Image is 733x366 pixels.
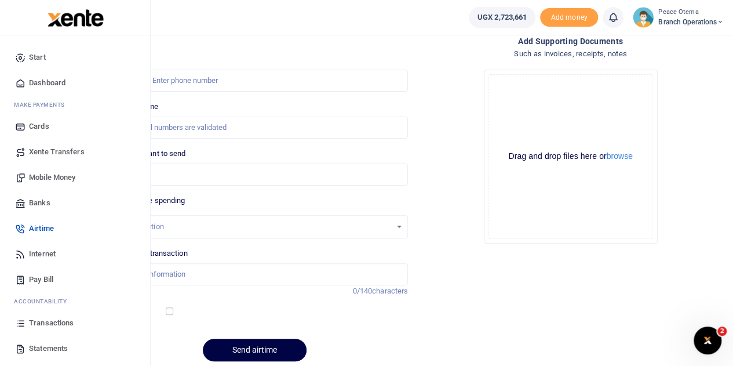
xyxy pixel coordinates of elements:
li: Wallet ballance [464,7,540,28]
span: Cards [29,121,49,132]
li: Toup your wallet [540,8,598,27]
span: Banks [29,197,50,209]
a: Airtime [9,216,141,241]
span: Dashboard [29,77,65,89]
div: File Uploader [484,70,658,244]
a: Transactions [9,310,141,336]
input: Enter phone number [101,70,408,92]
li: M [9,96,141,114]
a: UGX 2,723,661 [469,7,535,28]
span: Airtime [29,223,54,234]
a: Cards [9,114,141,139]
h4: Add supporting Documents [417,35,724,48]
img: logo-large [48,9,104,27]
span: UGX 2,723,661 [477,12,527,23]
span: 2 [717,327,727,336]
span: Pay Bill [29,274,53,285]
span: Transactions [29,317,74,329]
a: profile-user Peace Otema Branch Operations [633,7,724,28]
span: characters [372,287,408,295]
span: Internet [29,248,56,260]
a: Internet [9,241,141,267]
a: Add money [540,12,598,21]
li: Ac [9,292,141,310]
a: Xente Transfers [9,139,141,165]
button: Send airtime [203,339,307,361]
span: Add money [540,8,598,27]
a: Start [9,45,141,70]
span: Mobile Money [29,172,75,183]
a: Pay Bill [9,267,141,292]
div: Select an option [110,221,391,233]
h4: Such as invoices, receipts, notes [417,48,724,60]
a: Statements [9,336,141,361]
a: logo-small logo-large logo-large [46,13,104,21]
div: Drag and drop files here or [489,151,652,162]
span: Statements [29,343,68,354]
span: Branch Operations [658,17,724,27]
small: Peace Otema [658,8,724,17]
input: Enter extra information [101,263,408,285]
a: Banks [9,190,141,216]
span: Start [29,52,46,63]
iframe: Intercom live chat [694,327,721,354]
span: countability [23,297,67,306]
a: Dashboard [9,70,141,96]
button: Close [451,353,464,365]
input: UGX [101,164,408,186]
button: browse [607,152,633,160]
a: Mobile Money [9,165,141,190]
span: Xente Transfers [29,146,85,158]
span: ake Payments [20,100,65,109]
input: MTN & Airtel numbers are validated [101,117,408,139]
span: 0/140 [353,287,373,295]
img: profile-user [633,7,654,28]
